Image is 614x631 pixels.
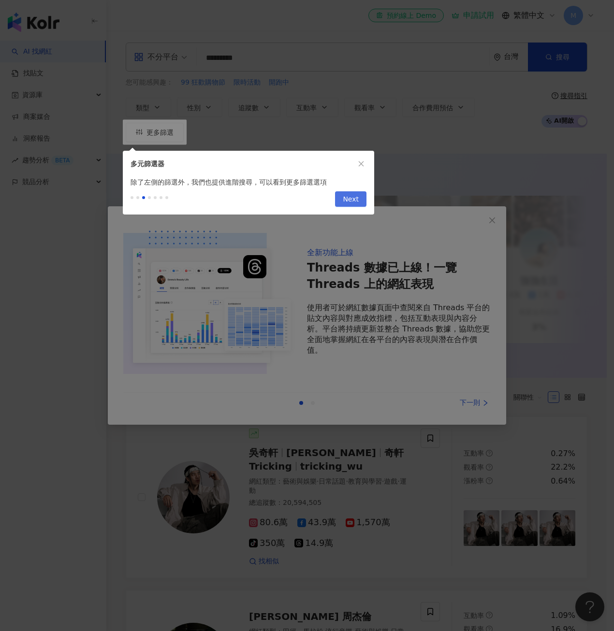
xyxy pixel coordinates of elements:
div: 多元篩選器 [131,158,356,169]
div: 除了左側的篩選外，我們也提供進階搜尋，可以看到更多篩選選項 [123,177,374,187]
span: close [358,160,365,167]
button: Next [335,191,366,207]
button: close [356,158,366,169]
span: Next [343,192,359,207]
